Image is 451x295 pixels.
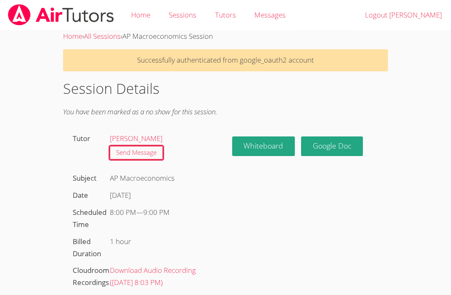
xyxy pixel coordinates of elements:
a: Home [63,31,82,41]
div: 1 hour [107,233,219,250]
label: Subject [73,173,96,183]
a: Send Message [110,146,163,160]
span: Messages [254,10,286,20]
div: [DATE] [110,189,216,202]
label: Date [73,190,88,200]
label: Tutor [73,134,90,143]
a: All Sessions [84,31,121,41]
div: You have been marked as a no show for this session. [63,106,388,118]
a: Google Doc [301,136,363,156]
a: [PERSON_NAME] [110,134,162,143]
span: 8:00 PM [110,207,136,217]
h1: Session Details [63,78,388,99]
img: airtutors_banner-c4298cdbf04f3fff15de1276eac7730deb9818008684d7c2e4769d2f7ddbe033.png [7,4,115,25]
span: AP Macroeconomics Session [122,31,213,41]
div: — [110,207,216,219]
span: [DATE] 8:03 PM [112,277,161,287]
p: Successfully authenticated from google_oauth2 account [63,49,388,71]
label: Billed Duration [73,237,101,258]
a: Download Audio Recording ([DATE] 8:03 PM) [110,265,196,287]
div: › › [63,30,388,43]
button: Whiteboard [232,136,295,156]
div: AP Macroeconomics [107,170,219,187]
label: Scheduled Time [73,207,106,229]
span: 9:00 PM [143,207,170,217]
label: Cloudroom Recordings [73,265,109,287]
